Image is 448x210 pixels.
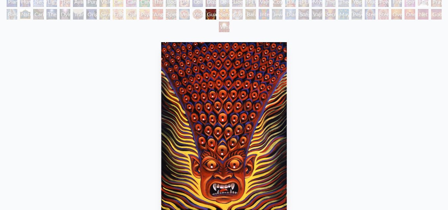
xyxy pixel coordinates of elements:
[245,9,256,20] div: Bardo Being
[46,9,57,20] div: The Soul Finds It's Way
[418,9,428,20] div: Net of Being
[126,9,137,20] div: Ophanic Eyelash
[259,9,269,20] div: Interbeing
[73,9,84,20] div: Transfiguration
[206,9,216,20] div: Guardian of Infinite Vision
[166,9,176,20] div: Spectral Lotus
[219,9,229,20] div: Sunyata
[405,9,415,20] div: One
[272,9,283,20] div: Jewel Being
[232,9,243,20] div: Cosmic Elf
[179,9,190,20] div: Vision Crystal
[153,9,163,20] div: Angel Skin
[99,9,110,20] div: Seraphic Transport Docking on the Third Eye
[60,9,70,20] div: Dying
[161,42,287,210] img: Guardian-of-Infinite-Vision-2005-Alex-Grey-watermarked.jpg
[20,9,31,20] div: Nature of Mind
[86,9,97,20] div: Original Face
[312,9,322,20] div: Vajra Being
[325,9,336,20] div: Secret Writing Being
[139,9,150,20] div: Psychomicrograph of a Fractal Paisley Cherub Feather Tip
[33,9,44,20] div: Caring
[285,9,296,20] div: Diamond Being
[365,9,375,20] div: Steeplehead 1
[338,9,349,20] div: Mayan Being
[219,22,229,32] div: White Light
[352,9,362,20] div: Peyote Being
[298,9,309,20] div: Song of Vajra Being
[113,9,123,20] div: Fractal Eyes
[7,9,17,20] div: Blessing Hand
[378,9,389,20] div: Steeplehead 2
[431,9,442,20] div: Godself
[391,9,402,20] div: Oversoul
[192,9,203,20] div: Vision Crystal Tondo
